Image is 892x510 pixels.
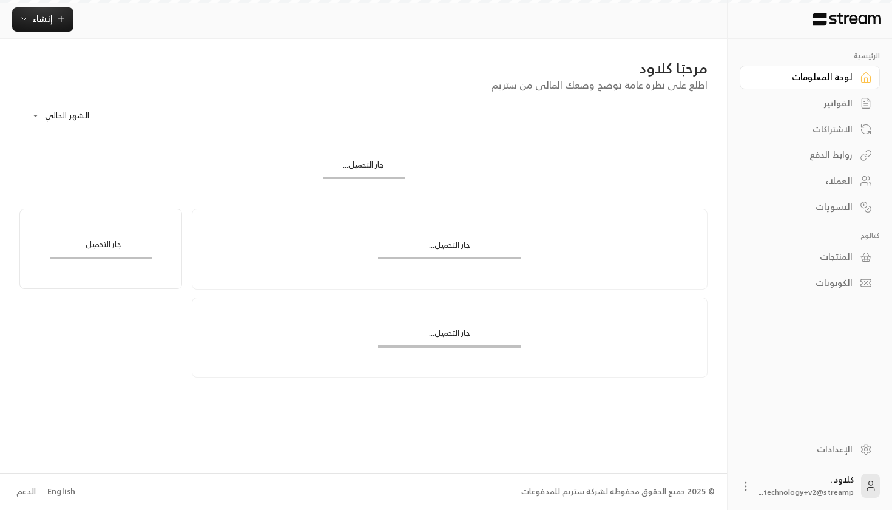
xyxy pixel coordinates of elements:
[755,175,853,187] div: العملاء
[740,195,880,219] a: التسويات
[25,100,117,132] div: الشهر الحالي
[755,97,853,109] div: الفواتير
[740,51,880,61] p: الرئيسية
[755,443,853,455] div: الإعدادات
[755,201,853,213] div: التسويات
[12,7,73,32] button: إنشاء
[755,71,853,83] div: لوحة المعلومات
[755,123,853,135] div: الاشتراكات
[740,92,880,115] a: الفواتير
[378,239,521,257] div: جار التحميل...
[740,117,880,141] a: الاشتراكات
[740,66,880,89] a: لوحة المعلومات
[740,143,880,167] a: روابط الدفع
[520,486,715,498] div: © 2025 جميع الحقوق محفوظة لشركة ستريم للمدفوعات.
[33,11,53,26] span: إنشاء
[740,169,880,193] a: العملاء
[740,271,880,295] a: الكوبونات
[323,159,405,177] div: جار التحميل...
[811,13,882,26] img: Logo
[50,239,152,256] div: جار التحميل...
[740,437,880,461] a: الإعدادات
[740,245,880,269] a: المنتجات
[47,486,75,498] div: English
[759,486,854,498] span: technology+v2@streamp...
[491,76,708,93] span: اطلع على نظرة عامة توضح وضعك المالي من ستريم
[12,481,39,503] a: الدعم
[759,474,854,498] div: كلاود .
[755,251,853,263] div: المنتجات
[755,277,853,289] div: الكوبونات
[740,231,880,240] p: كتالوج
[378,327,521,345] div: جار التحميل...
[755,149,853,161] div: روابط الدفع
[19,58,708,78] div: مرحبًا كلاود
